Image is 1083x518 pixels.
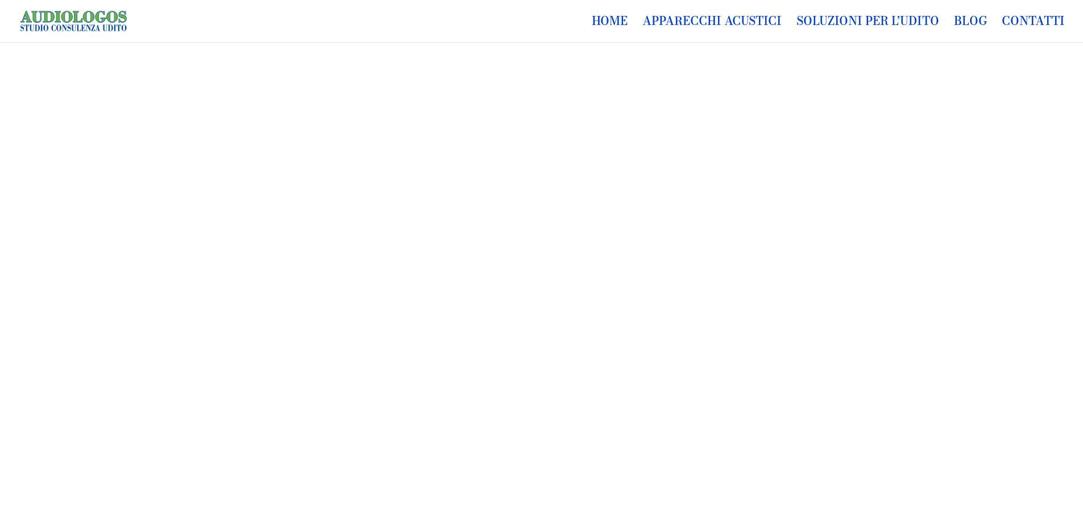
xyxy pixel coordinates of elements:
[19,10,128,32] img: Audiologos Studio Consulenza Udito
[1002,17,1065,42] a: Contatti
[642,17,782,42] a: Apparecchi acustici
[592,17,628,42] a: Home
[954,17,987,42] a: Blog
[796,17,939,42] a: Soluzioni per l’udito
